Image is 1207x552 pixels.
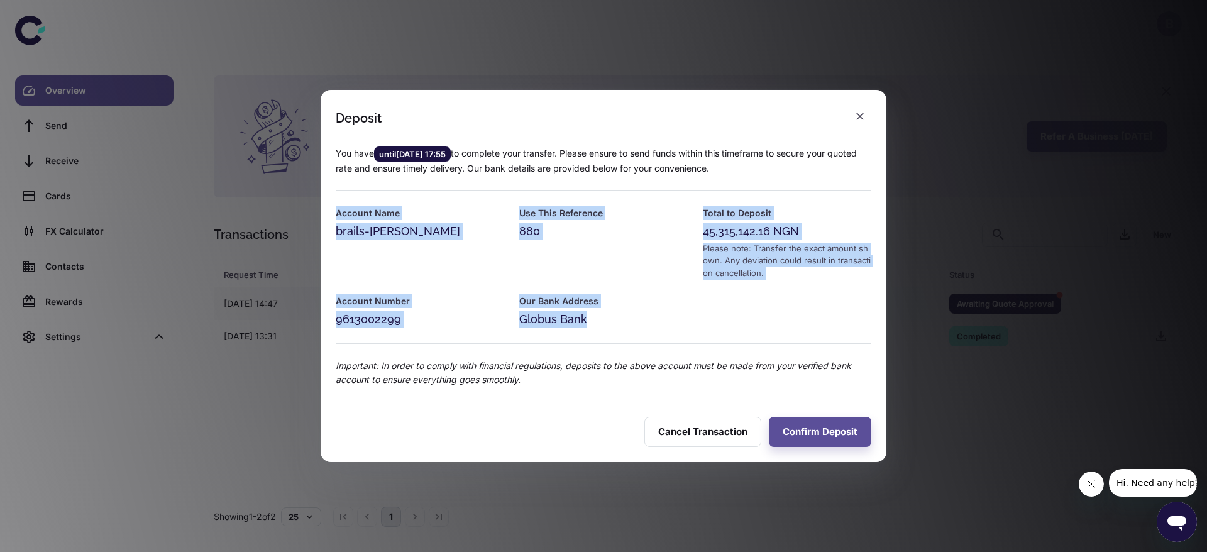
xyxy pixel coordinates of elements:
[519,206,688,220] h6: Use This Reference
[519,311,688,328] div: Globus Bank
[703,223,871,240] div: 45,315,142.16 NGN
[336,206,504,220] h6: Account Name
[336,294,504,308] h6: Account Number
[1157,502,1197,542] iframe: Button to launch messaging window
[769,417,871,447] button: Confirm Deposit
[1079,472,1104,497] iframe: Close message
[703,243,871,280] div: Please note: Transfer the exact amount shown. Any deviation could result in transaction cancellat...
[336,311,504,328] div: 9613002299
[336,359,871,387] p: Important: In order to comply with financial regulations, deposits to the above account must be m...
[644,417,761,447] button: Cancel Transaction
[374,148,451,160] span: until [DATE] 17:55
[336,111,382,126] div: Deposit
[1109,469,1197,497] iframe: Message from company
[519,223,688,240] div: 880
[519,294,688,308] h6: Our Bank Address
[336,223,504,240] div: brails-[PERSON_NAME]
[8,9,91,19] span: Hi. Need any help?
[703,206,871,220] h6: Total to Deposit
[336,146,871,175] p: You have to complete your transfer. Please ensure to send funds within this timeframe to secure y...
